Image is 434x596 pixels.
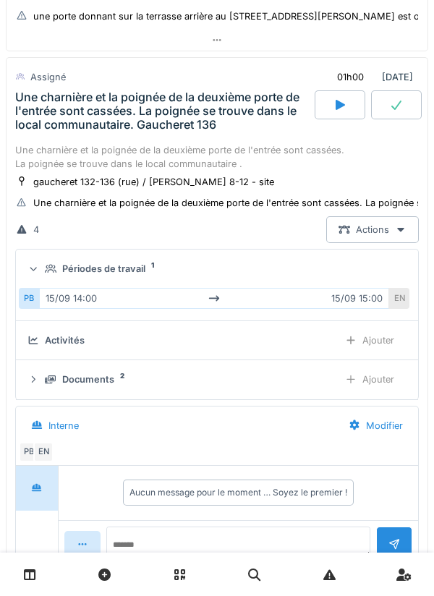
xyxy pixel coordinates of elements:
div: PB [19,288,39,309]
div: gaucheret 132-136 (rue) / [PERSON_NAME] 8-12 - site [33,175,274,189]
div: PB [19,442,39,462]
div: Périodes de travail [62,262,145,276]
div: [DATE] [325,64,419,90]
div: Une charnière et la poignée de la deuxième porte de l'entrée sont cassées. La poignée se trouve d... [15,143,419,171]
div: Documents [62,372,114,386]
div: 01h00 [337,70,364,84]
div: Modifier [336,412,415,439]
div: EN [33,442,54,462]
div: Aucun message pour le moment … Soyez le premier ! [129,486,347,499]
div: Activités [45,333,85,347]
div: Ajouter [333,327,407,354]
div: Une charnière et la poignée de la deuxième porte de l'entrée sont cassées. La poignée se trouve d... [15,90,312,132]
div: Interne [48,419,79,433]
div: Ajouter [333,366,407,393]
div: Assigné [30,70,66,84]
summary: ActivitésAjouter [22,327,412,354]
div: Actions [326,216,419,243]
div: EN [389,288,409,309]
div: 15/09 14:00 15/09 15:00 [39,288,389,309]
summary: Documents2Ajouter [22,366,412,393]
summary: Périodes de travail1 [22,255,412,282]
div: 4 [33,223,39,237]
